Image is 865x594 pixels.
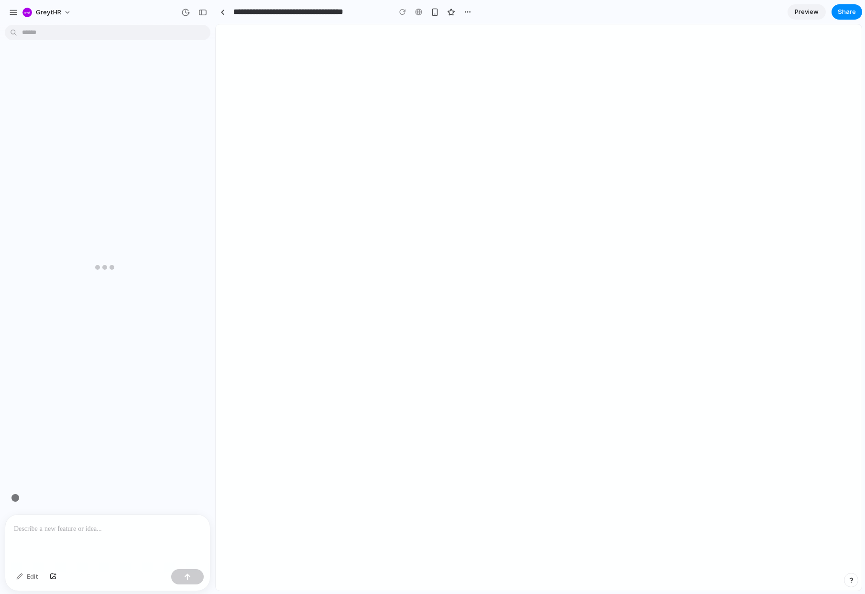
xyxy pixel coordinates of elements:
[19,5,76,20] button: greytHR
[832,4,862,20] button: Share
[795,7,819,17] span: Preview
[36,8,61,17] span: greytHR
[788,4,826,20] a: Preview
[838,7,856,17] span: Share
